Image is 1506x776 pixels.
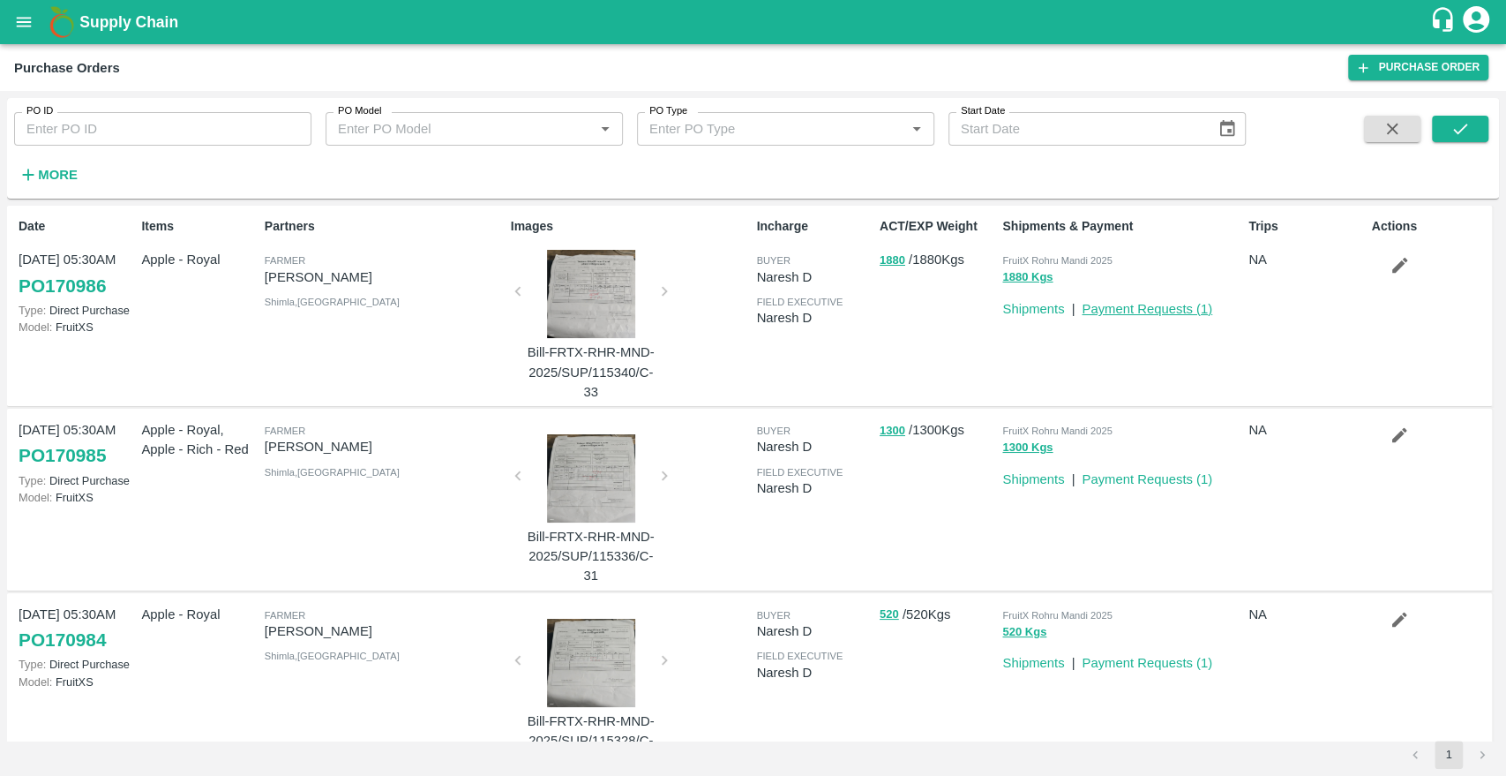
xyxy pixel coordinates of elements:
strong: More [38,168,78,182]
span: Shimla , [GEOGRAPHIC_DATA] [265,467,400,478]
span: Model: [19,491,52,504]
p: / 1300 Kgs [880,420,995,441]
p: Naresh D [756,622,872,641]
p: Bill-FRTX-RHR-MND-2025/SUP/115328/C-27 [525,712,657,771]
div: Purchase Orders [14,57,120,79]
p: [PERSON_NAME] [265,437,504,456]
div: account of current user [1460,4,1492,41]
div: | [1064,463,1075,489]
p: [DATE] 05:30AM [19,250,134,269]
span: buyer [756,610,790,621]
p: NA [1248,420,1364,440]
span: Model: [19,320,52,334]
p: Date [19,217,134,236]
button: 520 [880,605,899,625]
p: [PERSON_NAME] [265,622,504,641]
div: | [1064,646,1075,673]
button: 520 Kgs [1002,622,1046,643]
label: PO ID [26,104,53,118]
div: customer-support [1429,6,1460,38]
span: Model: [19,675,52,689]
p: Incharge [756,217,872,236]
p: Direct Purchase [19,656,134,673]
p: Naresh D [756,663,872,682]
b: Supply Chain [79,13,178,31]
p: Actions [1372,217,1487,236]
p: Direct Purchase [19,302,134,319]
span: buyer [756,255,790,266]
p: FruitXS [19,489,134,506]
button: page 1 [1435,741,1463,769]
p: Apple - Royal, Apple - Rich - Red [141,420,257,460]
span: field executive [756,651,843,661]
a: Payment Requests (1) [1082,656,1212,670]
span: field executive [756,297,843,307]
button: 1880 Kgs [1002,267,1053,288]
button: Open [905,117,928,140]
span: Shimla , [GEOGRAPHIC_DATA] [265,651,400,661]
p: Partners [265,217,504,236]
span: Shimla , [GEOGRAPHIC_DATA] [265,297,400,307]
p: [PERSON_NAME] [265,267,504,287]
button: Open [594,117,617,140]
p: NA [1248,250,1364,269]
p: Apple - Royal [141,250,257,269]
input: Enter PO Model [331,117,588,140]
p: Bill-FRTX-RHR-MND-2025/SUP/115336/C-31 [525,527,657,586]
span: Type: [19,304,46,317]
p: Apple - Royal [141,605,257,624]
p: Shipments & Payment [1002,217,1241,236]
span: FruitX Rohru Mandi 2025 [1002,255,1112,266]
input: Enter PO Type [642,117,900,140]
a: PO170984 [19,624,106,656]
button: Choose date [1210,112,1244,146]
a: Supply Chain [79,10,1429,34]
button: open drawer [4,2,44,42]
span: FruitX Rohru Mandi 2025 [1002,610,1112,621]
button: 1300 Kgs [1002,438,1053,458]
p: FruitXS [19,319,134,335]
a: Payment Requests (1) [1082,302,1212,316]
span: buyer [756,426,790,436]
span: field executive [756,467,843,478]
span: Type: [19,474,46,487]
p: Naresh D [756,478,872,498]
nav: pagination navigation [1398,741,1499,769]
p: Direct Purchase [19,472,134,489]
img: logo [44,4,79,40]
p: / 1880 Kgs [880,250,995,270]
button: 1880 [880,251,905,271]
div: | [1064,292,1075,319]
span: Farmer [265,255,305,266]
input: Start Date [948,112,1203,146]
a: Payment Requests (1) [1082,472,1212,486]
label: PO Type [649,104,687,118]
input: Enter PO ID [14,112,311,146]
p: FruitXS [19,674,134,690]
p: Images [511,217,750,236]
p: Bill-FRTX-RHR-MND-2025/SUP/115340/C-33 [525,343,657,402]
label: Start Date [961,104,1005,118]
a: PO170985 [19,440,106,471]
p: [DATE] 05:30AM [19,605,134,624]
button: More [14,160,82,190]
p: [DATE] 05:30AM [19,420,134,440]
p: Naresh D [756,308,872,328]
p: Items [141,217,257,236]
label: PO Model [338,104,382,118]
p: Naresh D [756,437,872,456]
button: 1300 [880,421,905,441]
span: Farmer [265,426,305,436]
a: Shipments [1002,302,1064,316]
span: FruitX Rohru Mandi 2025 [1002,426,1112,436]
a: Shipments [1002,656,1064,670]
p: / 520 Kgs [880,605,995,625]
p: ACT/EXP Weight [880,217,995,236]
p: Trips [1248,217,1364,236]
span: Farmer [265,610,305,621]
p: Naresh D [756,267,872,287]
span: Type: [19,658,46,671]
a: PO170986 [19,270,106,302]
a: Purchase Order [1348,55,1488,80]
a: Shipments [1002,472,1064,486]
